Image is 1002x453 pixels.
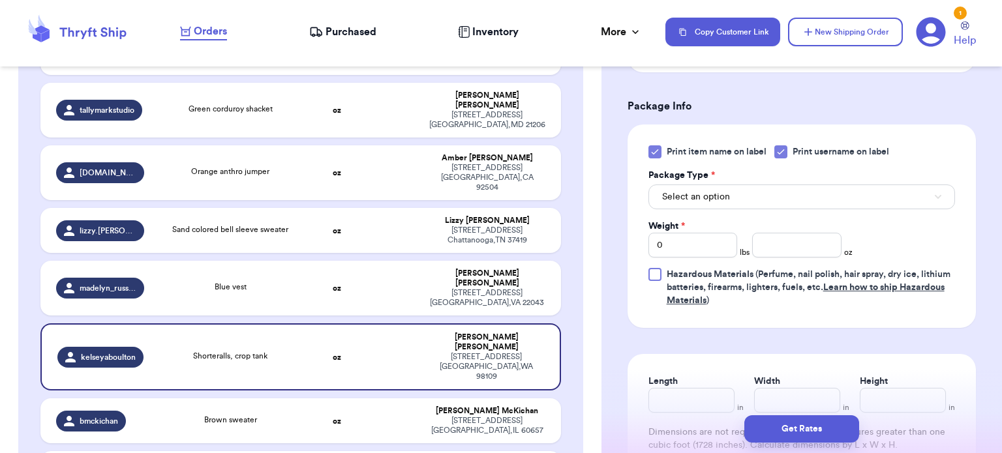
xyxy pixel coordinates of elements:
[429,153,545,163] div: Amber [PERSON_NAME]
[916,17,946,47] a: 1
[737,402,744,413] span: in
[80,168,137,178] span: [DOMAIN_NAME]
[429,269,545,288] div: [PERSON_NAME] [PERSON_NAME]
[429,163,545,192] div: [STREET_ADDRESS] [GEOGRAPHIC_DATA] , CA 92504
[667,270,950,305] span: (Perfume, nail polish, hair spray, dry ice, lithium batteries, firearms, lighters, fuels, etc. )
[744,415,859,443] button: Get Rates
[954,22,976,48] a: Help
[172,226,288,233] span: Sand colored bell sleeve sweater
[429,288,545,308] div: [STREET_ADDRESS] [GEOGRAPHIC_DATA] , VA 22043
[333,284,341,292] strong: oz
[309,24,376,40] a: Purchased
[215,283,247,291] span: Blue vest
[429,406,545,416] div: [PERSON_NAME] McKichan
[326,24,376,40] span: Purchased
[429,332,544,352] div: [PERSON_NAME] [PERSON_NAME]
[667,270,753,279] span: Hazardous Materials
[667,145,767,158] span: Print item name on label
[429,226,545,245] div: [STREET_ADDRESS] Chattanooga , TN 37419
[191,168,269,175] span: Orange anthro jumper
[860,375,888,388] label: Height
[740,247,750,257] span: lbs
[429,91,545,110] div: [PERSON_NAME] [PERSON_NAME]
[429,110,545,130] div: [STREET_ADDRESS] [GEOGRAPHIC_DATA] , MD 21206
[80,283,137,293] span: madelyn_russell
[193,352,267,360] span: Shorteralls, crop tank
[429,352,544,381] div: [STREET_ADDRESS] [GEOGRAPHIC_DATA] , WA 98109
[788,18,903,46] button: New Shipping Order
[429,416,545,435] div: [STREET_ADDRESS] [GEOGRAPHIC_DATA] , IL 60657
[80,416,118,426] span: bmckichan
[80,226,137,236] span: lizzy.[PERSON_NAME].creations
[843,402,849,413] span: in
[793,145,889,158] span: Print username on label
[754,375,780,388] label: Width
[80,105,134,115] span: tallymarkstudio
[628,98,976,114] h3: Package Info
[648,169,715,182] label: Package Type
[180,23,227,40] a: Orders
[949,402,955,413] span: in
[662,190,730,203] span: Select an option
[648,375,678,388] label: Length
[333,169,341,177] strong: oz
[189,105,273,113] span: Green corduroy shacket
[333,106,341,114] strong: oz
[472,24,519,40] span: Inventory
[601,24,642,40] div: More
[648,220,685,233] label: Weight
[333,417,341,425] strong: oz
[429,216,545,226] div: Lizzy [PERSON_NAME]
[333,227,341,235] strong: oz
[954,33,976,48] span: Help
[194,23,227,39] span: Orders
[458,24,519,40] a: Inventory
[648,184,955,209] button: Select an option
[81,352,136,362] span: kelseyaboulton
[665,18,780,46] button: Copy Customer Link
[844,247,853,257] span: oz
[954,7,967,20] div: 1
[333,353,341,361] strong: oz
[204,416,257,424] span: Brown sweater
